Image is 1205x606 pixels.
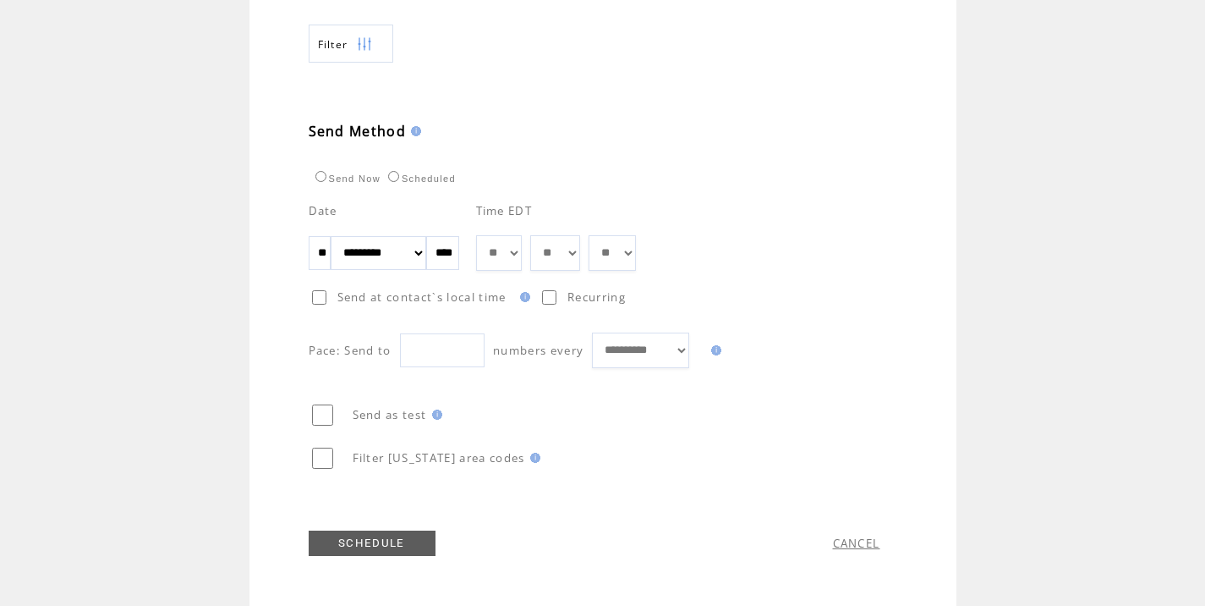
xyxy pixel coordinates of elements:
img: filters.png [357,25,372,63]
span: numbers every [493,343,583,358]
span: Time EDT [476,203,533,218]
img: help.gif [406,126,421,136]
span: Send as test [353,407,427,422]
span: Recurring [567,289,626,305]
img: help.gif [515,292,530,302]
label: Scheduled [384,174,456,184]
input: Send Now [315,171,326,182]
span: Date [309,203,337,218]
img: help.gif [706,345,721,355]
input: Scheduled [388,171,399,182]
img: help.gif [427,410,442,420]
label: Send Now [311,174,381,184]
span: Pace: Send to [309,343,392,358]
a: SCHEDULE [309,531,435,556]
span: Show filters [318,37,348,52]
span: Filter [US_STATE] area codes [353,450,525,466]
a: CANCEL [833,536,880,551]
span: Send at contact`s local time [337,289,507,305]
a: Filter [309,25,393,63]
span: Send Method [309,122,407,140]
img: help.gif [525,453,540,463]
